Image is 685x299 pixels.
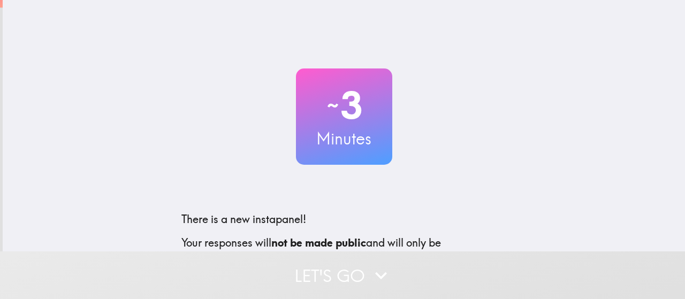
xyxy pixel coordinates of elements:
h3: Minutes [296,127,392,150]
p: Your responses will and will only be confidentially shared with our clients. We'll need your emai... [181,235,507,280]
b: not be made public [271,236,366,249]
h2: 3 [296,83,392,127]
span: ~ [325,89,340,121]
span: There is a new instapanel! [181,212,306,226]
